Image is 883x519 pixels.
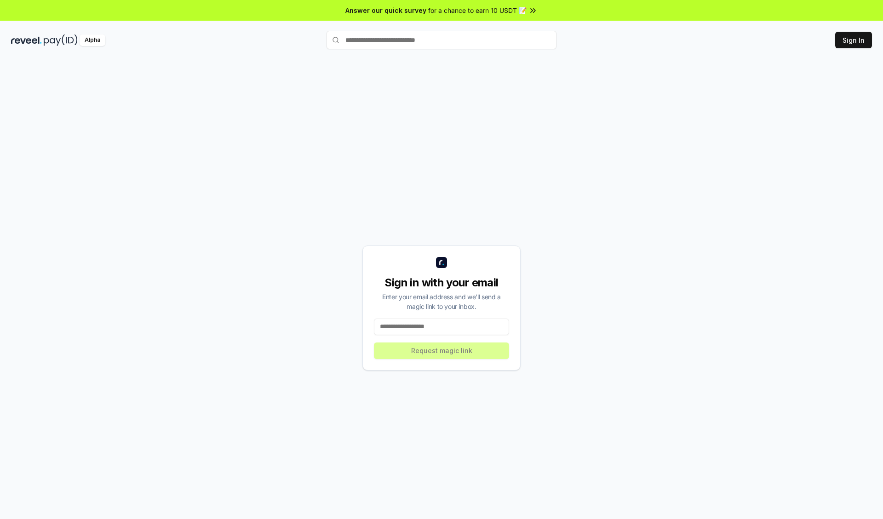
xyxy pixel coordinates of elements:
span: for a chance to earn 10 USDT 📝 [428,6,527,15]
span: Answer our quick survey [345,6,426,15]
img: reveel_dark [11,34,42,46]
div: Enter your email address and we’ll send a magic link to your inbox. [374,292,509,311]
img: pay_id [44,34,78,46]
button: Sign In [835,32,872,48]
div: Sign in with your email [374,275,509,290]
div: Alpha [80,34,105,46]
img: logo_small [436,257,447,268]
